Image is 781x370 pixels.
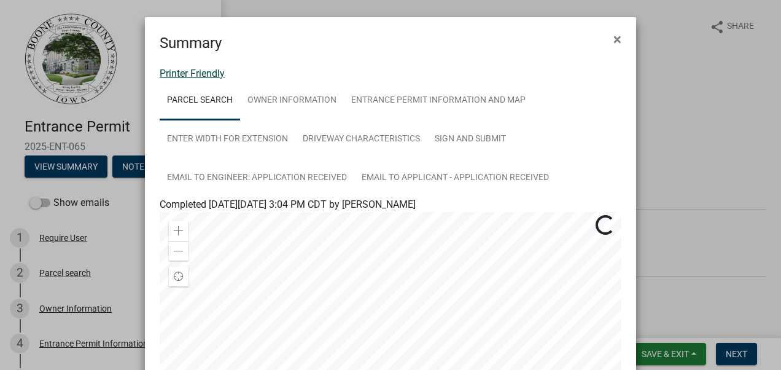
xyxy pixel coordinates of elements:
[240,81,344,120] a: Owner Information
[613,31,621,48] span: ×
[427,120,513,159] a: Sign and Submit
[169,221,188,241] div: Zoom in
[604,22,631,57] button: Close
[344,81,533,120] a: Entrance Permit Information and Map
[160,68,225,79] a: Printer Friendly
[160,159,354,198] a: Email to Engineer: application received
[354,159,556,198] a: Email to applicant - application received
[169,241,188,261] div: Zoom out
[160,120,295,159] a: Enter Width for Extension
[160,32,222,54] h4: Summary
[295,120,427,159] a: Driveway characteristics
[169,267,188,286] div: Find my location
[160,81,240,120] a: Parcel search
[160,199,416,210] span: Completed [DATE][DATE] 3:04 PM CDT by [PERSON_NAME]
